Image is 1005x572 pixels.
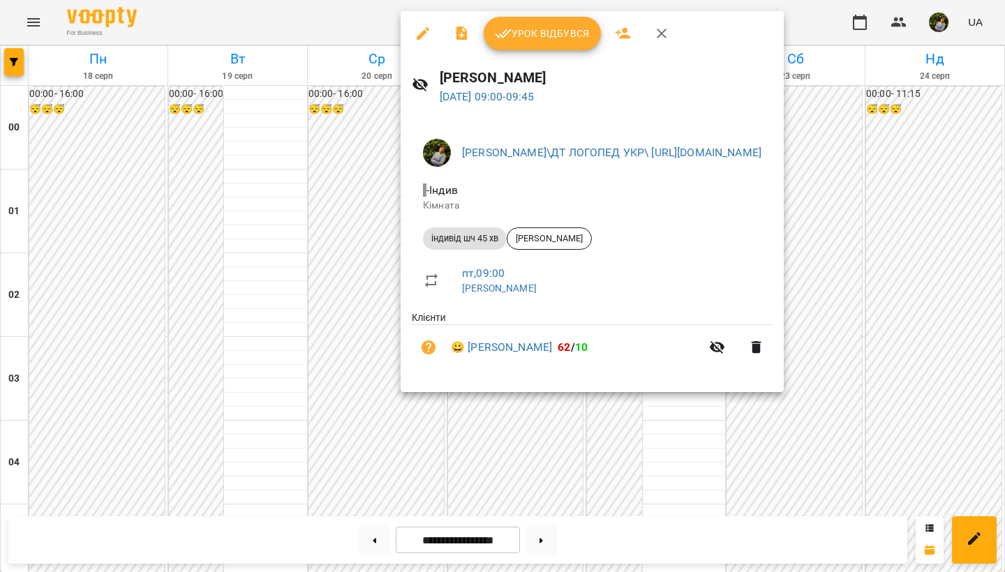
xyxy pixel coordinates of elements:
a: [DATE] 09:00-09:45 [440,90,535,103]
img: b75e9dd987c236d6cf194ef640b45b7d.jpg [423,139,451,167]
button: Візит ще не сплачено. Додати оплату? [412,331,445,364]
button: Урок відбувся [484,17,601,50]
div: [PERSON_NAME] [507,227,592,250]
a: [PERSON_NAME] [462,283,537,294]
span: Урок відбувся [495,25,590,42]
a: [PERSON_NAME]\ДТ ЛОГОПЕД УКР\ [URL][DOMAIN_NAME] [462,146,761,159]
span: [PERSON_NAME] [507,232,591,245]
span: 62 [558,340,570,354]
ul: Клієнти [412,310,773,375]
a: пт , 09:00 [462,266,505,280]
span: 10 [575,340,588,354]
b: / [558,340,588,354]
p: Кімната [423,199,761,213]
span: індивід шч 45 хв [423,232,507,245]
h6: [PERSON_NAME] [440,67,773,89]
span: - Індив [423,183,461,197]
a: 😀 [PERSON_NAME] [451,339,552,356]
